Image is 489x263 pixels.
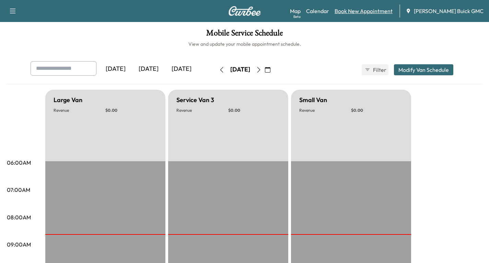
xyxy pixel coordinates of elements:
p: Revenue [299,108,351,113]
h5: Small Van [299,95,327,105]
div: Beta [293,14,301,19]
h6: View and update your mobile appointment schedule. [7,41,482,47]
h5: Service Van 3 [176,95,214,105]
p: $ 0.00 [351,108,403,113]
p: Revenue [176,108,228,113]
a: MapBeta [290,7,301,15]
p: 08:00AM [7,213,31,221]
div: [DATE] [99,61,132,77]
p: Revenue [54,108,105,113]
a: Book New Appointment [335,7,393,15]
p: 07:00AM [7,186,30,194]
div: [DATE] [165,61,198,77]
p: 06:00AM [7,158,31,167]
h5: Large Van [54,95,82,105]
h1: Mobile Service Schedule [7,29,482,41]
div: [DATE] [132,61,165,77]
button: Filter [362,64,388,75]
a: Calendar [306,7,329,15]
p: $ 0.00 [105,108,157,113]
img: Curbee Logo [228,6,261,16]
p: 09:00AM [7,240,31,249]
p: $ 0.00 [228,108,280,113]
button: Modify Van Schedule [394,64,453,75]
span: [PERSON_NAME] Buick GMC [414,7,484,15]
span: Filter [373,66,385,74]
div: [DATE] [230,65,250,74]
